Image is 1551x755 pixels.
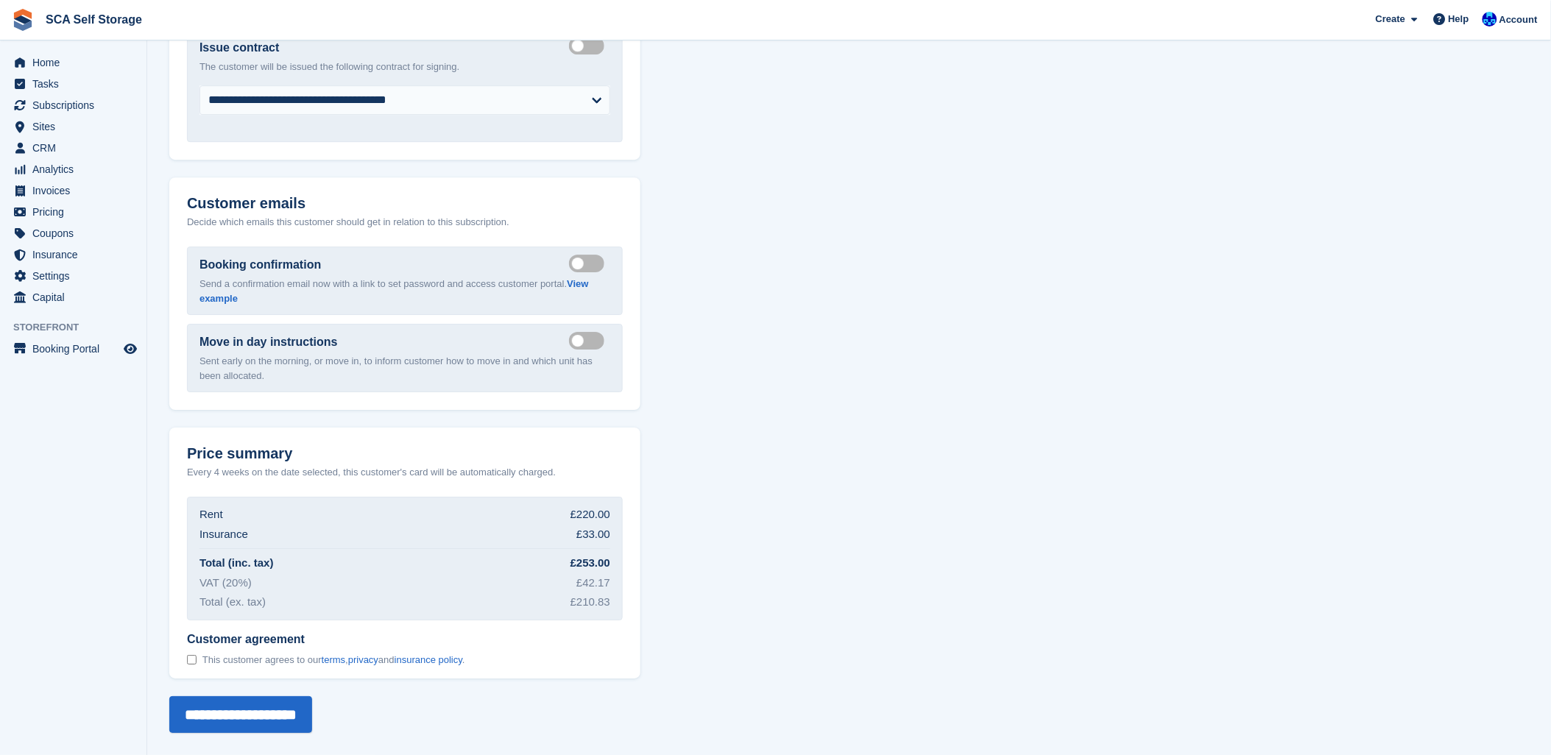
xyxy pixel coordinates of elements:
a: SCA Self Storage [40,7,148,32]
label: Issue contract [199,39,279,57]
div: £33.00 [576,526,610,543]
a: menu [7,287,139,308]
h2: Customer emails [187,195,623,212]
span: Help [1449,12,1469,26]
span: Sites [32,116,121,137]
a: menu [7,138,139,158]
a: menu [7,74,139,94]
input: Customer agreement This customer agrees to ourterms,privacyandinsurance policy. [187,655,197,664]
div: Rent [199,506,223,523]
a: menu [7,244,139,265]
a: Preview store [121,340,139,358]
a: menu [7,338,139,359]
div: £210.83 [570,594,610,611]
span: CRM [32,138,121,158]
label: Create integrated contract [569,45,610,47]
span: Storefront [13,320,146,335]
a: View example [199,278,589,304]
div: Total (ex. tax) [199,594,266,611]
span: Subscriptions [32,95,121,116]
p: Send a confirmation email now with a link to set password and access customer portal. [199,277,610,305]
span: Invoices [32,180,121,201]
a: insurance policy [395,654,462,665]
img: stora-icon-8386f47178a22dfd0bd8f6a31ec36ba5ce8667c1dd55bd0f319d3a0aa187defe.svg [12,9,34,31]
span: Coupons [32,223,121,244]
a: menu [7,95,139,116]
div: £42.17 [576,575,610,592]
a: menu [7,202,139,222]
span: Pricing [32,202,121,222]
div: Total (inc. tax) [199,555,274,572]
p: Every 4 weeks on the date selected, this customer's card will be automatically charged. [187,465,556,480]
div: £220.00 [570,506,610,523]
a: terms [322,654,346,665]
a: menu [7,266,139,286]
span: Account [1499,13,1538,27]
span: Booking Portal [32,338,121,359]
span: Create [1376,12,1405,26]
img: Kelly Neesham [1483,12,1497,26]
label: Send move in day email [569,339,610,341]
a: privacy [348,654,378,665]
label: Send booking confirmation email [569,262,610,264]
div: £253.00 [570,555,610,572]
label: Booking confirmation [199,256,321,274]
a: menu [7,223,139,244]
label: Move in day instructions [199,333,338,351]
p: The customer will be issued the following contract for signing. [199,60,610,74]
span: This customer agrees to our , and . [202,654,465,666]
div: VAT (20%) [199,575,252,592]
h2: Price summary [187,445,623,462]
a: menu [7,180,139,201]
div: Insurance [199,526,248,543]
span: Customer agreement [187,632,465,647]
p: Decide which emails this customer should get in relation to this subscription. [187,215,623,230]
span: Tasks [32,74,121,94]
a: menu [7,159,139,180]
span: Settings [32,266,121,286]
span: Home [32,52,121,73]
p: Sent early on the morning, or move in, to inform customer how to move in and which unit has been ... [199,354,610,383]
span: Capital [32,287,121,308]
span: Analytics [32,159,121,180]
a: menu [7,52,139,73]
span: Insurance [32,244,121,265]
a: menu [7,116,139,137]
